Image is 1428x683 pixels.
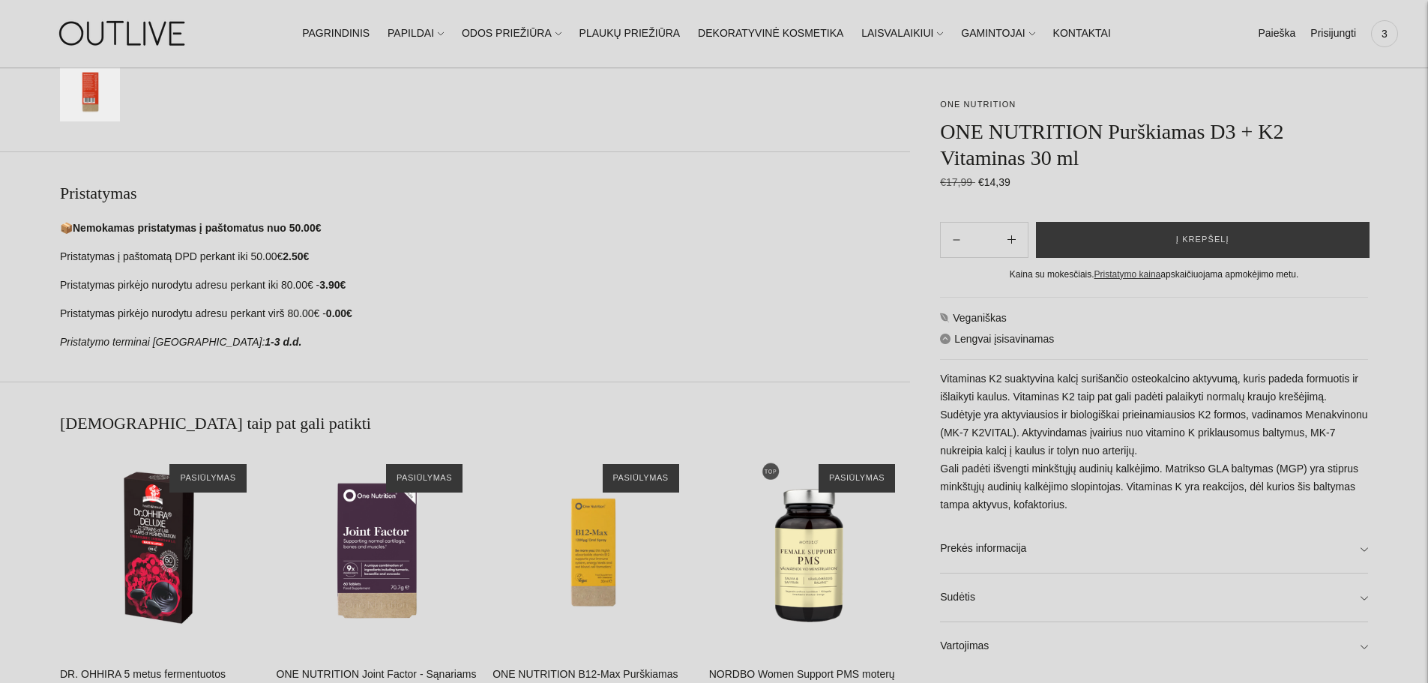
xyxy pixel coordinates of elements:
[698,17,843,50] a: DEKORATYVINĖ KOSMETIKA
[972,229,995,250] input: Product quantity
[319,279,346,291] strong: 3.90€
[60,182,910,205] h2: Pristatymas
[492,449,694,651] a: ONE NUTRITION B12-Max Purškiamas Vit. Energijai 30ml.
[940,118,1368,171] h1: ONE NUTRITION Purškiamas D3 + K2 Vitaminas 30 ml
[579,17,681,50] a: PLAUKŲ PRIEŽIŪRA
[941,222,972,258] button: Add product quantity
[1310,17,1356,50] a: Prisijungti
[1258,17,1295,50] a: Paieška
[462,17,561,50] a: ODOS PRIEŽIŪRA
[388,17,444,50] a: PAPILDAI
[940,525,1368,573] a: Prekės informacija
[978,176,1010,188] span: €14,39
[277,449,478,651] a: ONE NUTRITION Joint Factor - Sąnariams ir Kaulams 60vnt
[940,370,1368,514] p: Vitaminas K2 suaktyvina kalcį surišančio osteokalcino aktyvumą, kuris padeda formuotis ir išlaiky...
[1176,232,1229,247] span: Į krepšelį
[73,222,321,234] strong: Nemokamas pristatymas į paštomatus nuo 50.00€
[961,17,1034,50] a: GAMINTOJAI
[265,336,301,348] strong: 1-3 d.d.
[940,297,1368,670] div: Veganiškas Lengvai įsisavinamas
[1053,17,1111,50] a: KONTAKTAI
[709,449,911,651] a: NORDBO Women Support PMS moterų hormonų palaikymui 90kaps
[1094,269,1161,280] a: Pristatymo kaina
[30,7,217,59] img: OUTLIVE
[326,307,352,319] strong: 0.00€
[940,574,1368,622] a: Sudėtis
[940,267,1368,283] div: Kaina su mokesčiais. apskaičiuojama apmokėjimo metu.
[302,17,370,50] a: PAGRINDINIS
[60,61,120,121] button: Translation missing: en.general.accessibility.image_thumbail
[1036,222,1370,258] button: Į krepšelį
[940,176,975,188] s: €17,99
[60,412,910,435] h2: [DEMOGRAPHIC_DATA] taip pat gali patikti
[60,220,910,238] p: 📦
[940,622,1368,670] a: Vartojimas
[60,248,910,266] p: Pristatymas į paštomatą DPD perkant iki 50.00€
[60,277,910,295] p: Pristatymas pirkėjo nurodytu adresu perkant iki 80.00€ -
[1374,23,1395,44] span: 3
[60,336,265,348] em: Pristatymo terminai [GEOGRAPHIC_DATA]:
[283,250,309,262] strong: 2.50€
[995,222,1028,258] button: Subtract product quantity
[1371,17,1398,50] a: 3
[60,305,910,323] p: Pristatymas pirkėjo nurodytu adresu perkant virš 80.00€ -
[940,100,1016,109] a: ONE NUTRITION
[60,449,262,651] a: DR. OHHIRA 5 metus fermentuotos DELUXE 12 rūšių gyvybingų bakterijų kompleksas 60kaps
[861,17,943,50] a: LAISVALAIKIUI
